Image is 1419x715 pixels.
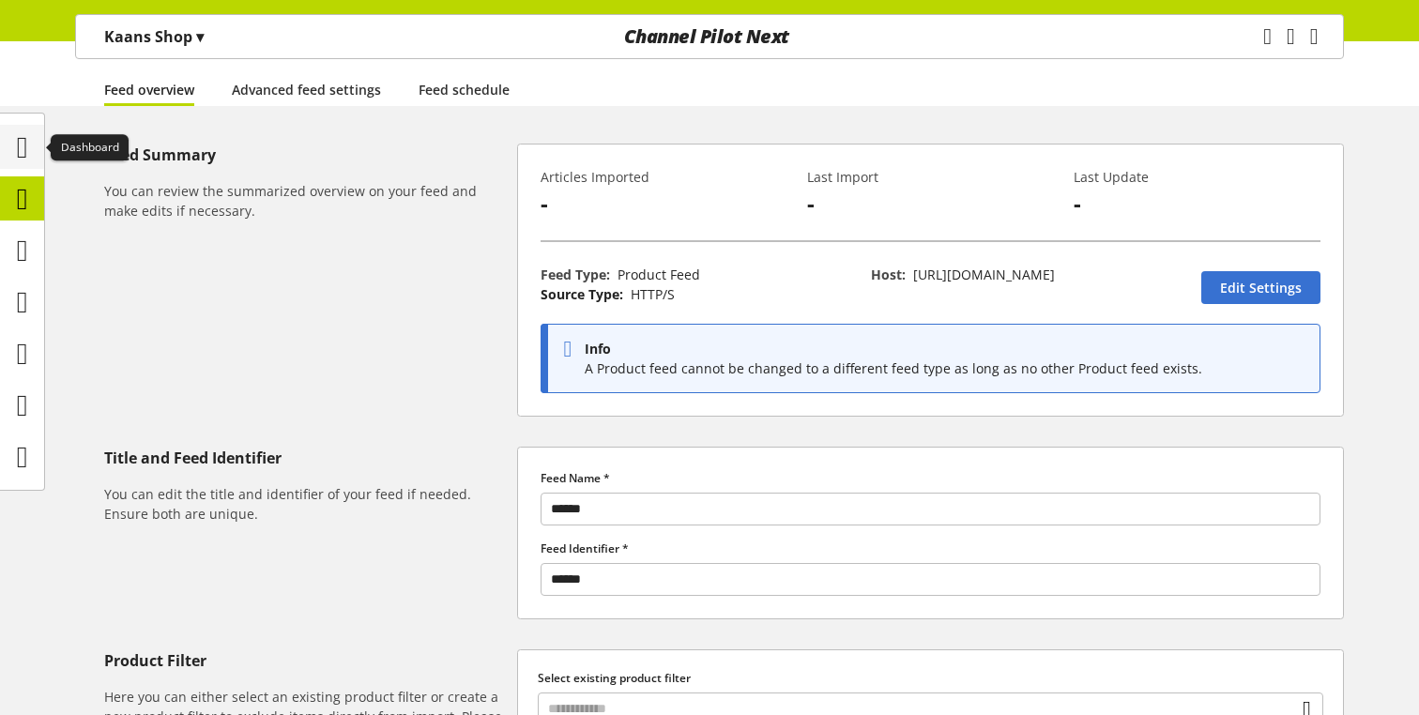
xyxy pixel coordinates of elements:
p: - [541,187,787,221]
label: Select existing product filter [538,670,1323,687]
h5: Product Filter [104,649,510,672]
span: Feed Type: [541,266,610,283]
span: Edit Settings [1220,278,1302,297]
span: https://www.wissenschaft-shop.de/export/gmc/wissenschaft-shop.csv [913,266,1055,283]
p: Last Import [807,167,1054,187]
p: Info [585,339,1311,358]
nav: main navigation [75,14,1344,59]
span: Host: [871,266,906,283]
a: Feed schedule [419,80,510,99]
div: Dashboard [51,134,129,160]
span: Feed Identifier * [541,540,629,556]
p: Kaans Shop [104,25,204,48]
p: - [807,187,1054,221]
a: Edit Settings [1201,271,1320,304]
p: Articles Imported [541,167,787,187]
a: Feed overview [104,80,194,99]
span: Product Feed [618,266,700,283]
p: A Product feed cannot be changed to a different feed type as long as no other Product feed exists. [585,358,1311,378]
p: - [1074,187,1320,221]
span: Source Type: [541,285,623,303]
span: Feed Name * [541,470,610,486]
a: Advanced feed settings [232,80,381,99]
h6: You can review the summarized overview on your feed and make edits if necessary. [104,181,510,221]
h5: Title and Feed Identifier [104,447,510,469]
h6: You can edit the title and identifier of your feed if needed. Ensure both are unique. [104,484,510,524]
p: Last Update [1074,167,1320,187]
span: HTTP/S [631,285,675,303]
span: ▾ [196,26,204,47]
h5: Feed Summary [104,144,510,166]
